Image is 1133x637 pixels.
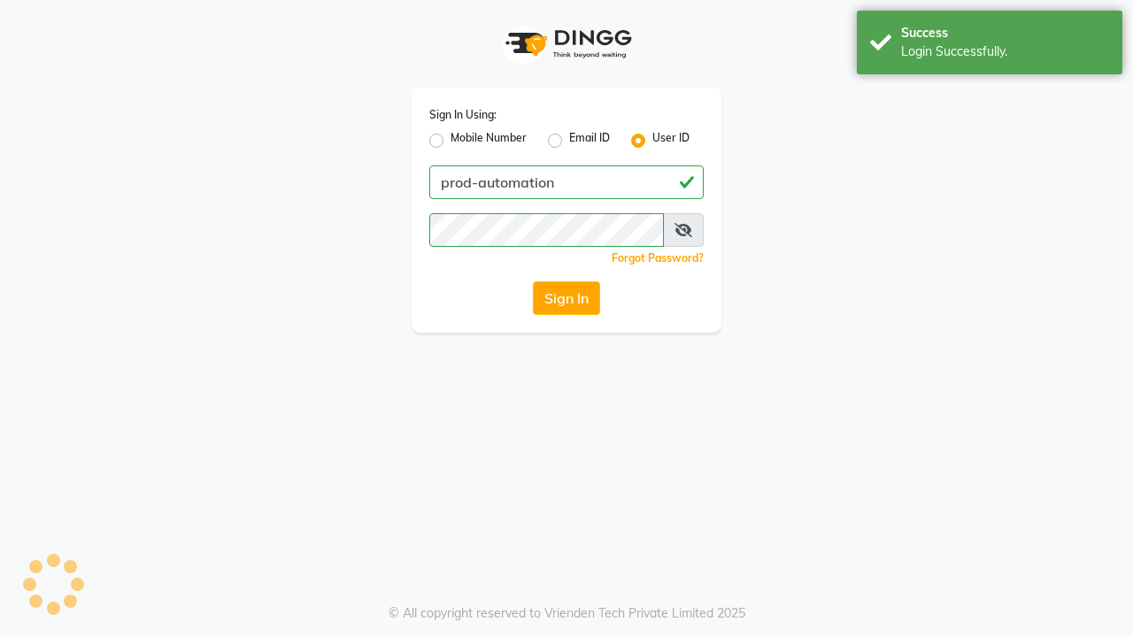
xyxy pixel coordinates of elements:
[569,130,610,151] label: Email ID
[496,18,637,70] img: logo1.svg
[533,281,600,315] button: Sign In
[451,130,527,151] label: Mobile Number
[429,107,497,123] label: Sign In Using:
[901,24,1109,42] div: Success
[429,165,704,199] input: Username
[652,130,690,151] label: User ID
[901,42,1109,61] div: Login Successfully.
[429,213,664,247] input: Username
[612,251,704,265] a: Forgot Password?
